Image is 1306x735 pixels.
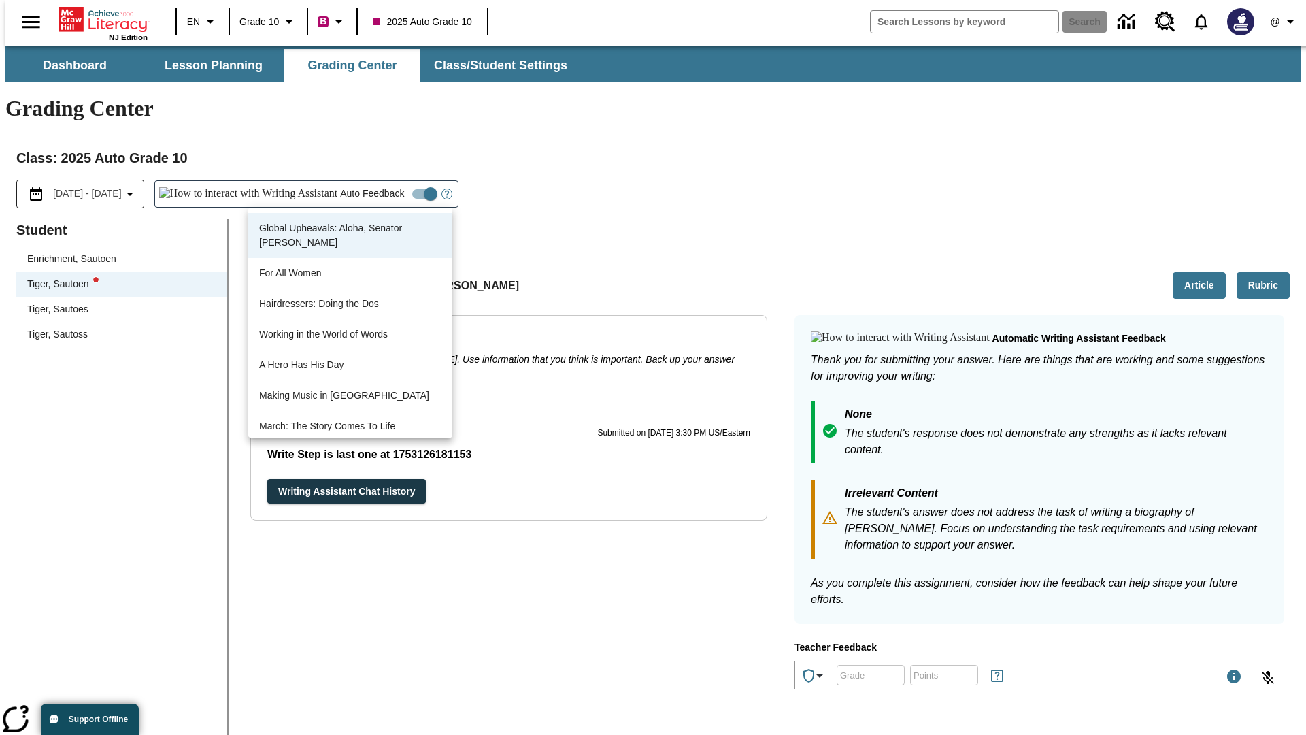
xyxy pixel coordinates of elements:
p: Global Upheavals: Aloha, Senator [PERSON_NAME] [259,221,441,250]
p: Hairdressers: Doing the Dos [259,297,379,311]
p: Working in the World of Words [259,327,388,342]
p: For All Women [259,266,322,280]
body: Type your response here. [5,11,199,23]
p: A Hero Has His Day [259,358,344,372]
p: March: The Story Comes To Life [259,419,395,434]
p: Making Music in [GEOGRAPHIC_DATA] [259,389,429,403]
